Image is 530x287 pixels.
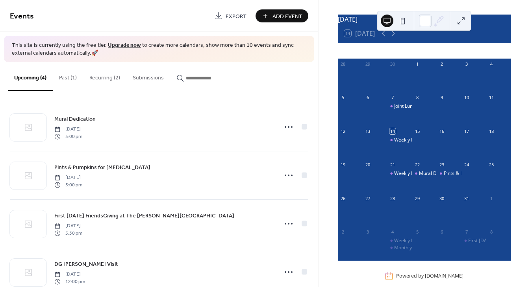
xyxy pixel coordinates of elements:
div: 28 [340,61,346,67]
div: Mon [367,43,390,59]
div: 2 [439,61,445,67]
div: 7 [389,95,395,101]
div: Mural Dedication [412,170,437,177]
div: 2 [340,229,346,235]
div: 7 [463,229,469,235]
div: 30 [439,195,445,201]
div: 3 [463,61,469,67]
a: [DOMAIN_NAME] [425,273,463,280]
span: Export [226,12,246,20]
div: Fri [459,43,482,59]
div: 24 [463,162,469,168]
div: 5 [414,229,420,235]
span: DG [PERSON_NAME] Visit [54,260,118,269]
span: First [DATE] FriendsGiving at The [PERSON_NAME][GEOGRAPHIC_DATA] [54,212,234,220]
div: 17 [463,128,469,134]
span: Pints & Pumpkins for [MEDICAL_DATA] [54,164,150,172]
a: Mural Dedication [54,114,96,123]
span: 5:00 pm [54,181,82,188]
div: 20 [365,162,371,168]
div: 15 [414,128,420,134]
span: [DATE] [54,174,82,181]
button: Add Event [256,9,308,22]
div: 9 [439,95,445,101]
div: 11 [488,95,494,101]
div: 31 [463,195,469,201]
button: Recurring (2) [83,62,126,90]
div: Weekly Lunch Meeting [394,137,443,143]
div: 30 [389,61,395,67]
div: 16 [439,128,445,134]
span: Events [10,9,34,24]
span: 5:00 pm [54,133,82,140]
div: 6 [365,95,371,101]
div: [DATE] [338,15,511,24]
div: 1 [414,61,420,67]
div: First Friday FriendsGiving at The Stevens Center [461,237,486,244]
div: 13 [365,128,371,134]
a: Pints & Pumpkins for [MEDICAL_DATA] [54,163,150,172]
a: First [DATE] FriendsGiving at The [PERSON_NAME][GEOGRAPHIC_DATA] [54,211,234,220]
div: 6 [439,229,445,235]
div: Weekly Lunch Meeting [394,237,443,244]
div: Weekly Lunch Meeting [387,137,412,143]
button: Past (1) [53,62,83,90]
div: 4 [389,229,395,235]
div: 1 [488,195,494,201]
div: 21 [389,162,395,168]
div: 28 [389,195,395,201]
div: 3 [365,229,371,235]
div: 8 [414,95,420,101]
div: 22 [414,162,420,168]
div: 12 [340,128,346,134]
div: Sun [344,43,367,59]
div: 18 [488,128,494,134]
div: 8 [488,229,494,235]
div: Tue [390,43,413,59]
button: Upcoming (4) [8,62,53,91]
div: 26 [340,195,346,201]
div: 25 [488,162,494,168]
span: Add Event [272,12,302,20]
div: Mural Dedication [419,170,457,177]
span: 12:00 pm [54,278,85,285]
div: Weekly Lunch Meeting [387,237,412,244]
div: 29 [414,195,420,201]
div: Joint Lunch and Evening Meeting [394,103,465,110]
div: 29 [365,61,371,67]
div: Weekly Lunch Meeting [387,170,412,177]
div: 27 [365,195,371,201]
div: Sat [482,43,504,59]
div: 10 [463,95,469,101]
div: Weekly Lunch Meeting [394,170,443,177]
span: 5:30 pm [54,230,82,237]
a: DG [PERSON_NAME] Visit [54,259,118,269]
a: Export [209,9,252,22]
a: Upgrade now [108,40,141,51]
div: Joint Lunch and Evening Meeting [387,103,412,110]
div: Thu [435,43,458,59]
div: Monthly Evening Meeting [394,245,450,251]
div: Wed [413,43,435,59]
div: 19 [340,162,346,168]
div: 5 [340,95,346,101]
button: Submissions [126,62,170,90]
span: [DATE] [54,126,82,133]
div: Monthly Evening Meeting [387,245,412,251]
span: [DATE] [54,271,85,278]
div: 14 [389,128,395,134]
div: 23 [439,162,445,168]
span: This site is currently using the free tier. to create more calendars, show more than 10 events an... [12,42,306,57]
div: Pints & Pumpkins for [MEDICAL_DATA] [444,170,528,177]
div: 4 [488,61,494,67]
div: Pints & Pumpkins for Polio [437,170,461,177]
div: Powered by [396,273,463,280]
span: [DATE] [54,223,82,230]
